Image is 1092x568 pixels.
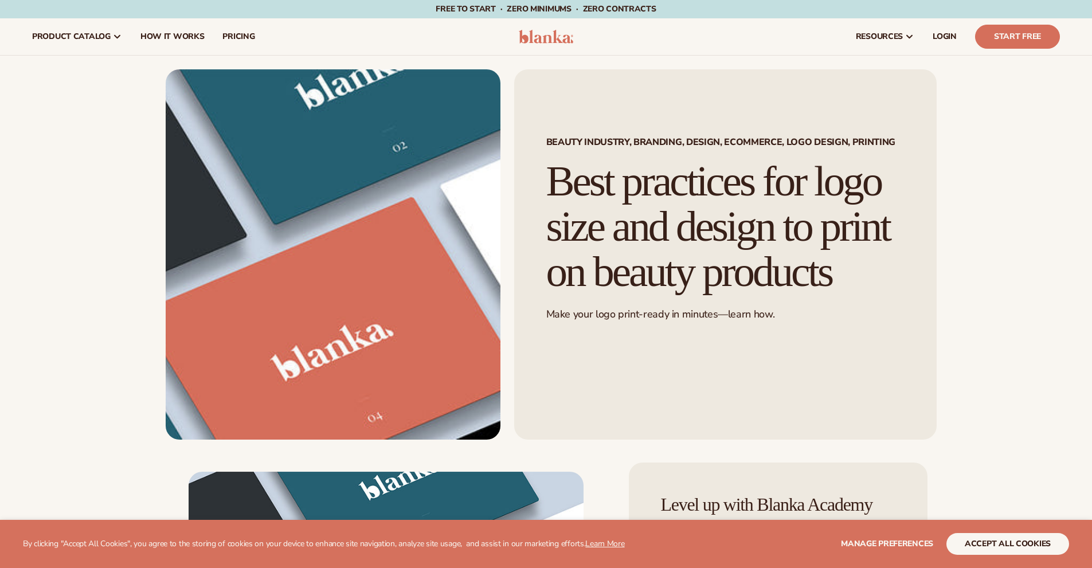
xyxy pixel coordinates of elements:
[546,308,905,321] p: Make your logo print-ready in minutes—learn how.
[140,32,205,41] span: How It Works
[946,533,1069,555] button: accept all cookies
[933,32,957,41] span: LOGIN
[23,539,625,549] p: By clicking "Accept All Cookies", you agree to the storing of cookies on your device to enhance s...
[131,18,214,55] a: How It Works
[213,18,264,55] a: pricing
[856,32,903,41] span: resources
[23,18,131,55] a: product catalog
[32,32,111,41] span: product catalog
[546,138,905,147] span: BEAUTY INDUSTRY, BRANDING, DESIGN, ECOMMERCE, LOGO DESIGN, PRINTING
[166,69,500,440] img: Best practices for logo size and design to print on beauty products
[436,3,656,14] span: Free to start · ZERO minimums · ZERO contracts
[975,25,1060,49] a: Start Free
[546,159,905,294] h1: Best practices for logo size and design to print on beauty products
[847,18,923,55] a: resources
[841,533,933,555] button: Manage preferences
[841,538,933,549] span: Manage preferences
[585,538,624,549] a: Learn More
[923,18,966,55] a: LOGIN
[222,32,255,41] span: pricing
[661,495,895,515] h4: Level up with Blanka Academy
[519,30,573,44] img: logo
